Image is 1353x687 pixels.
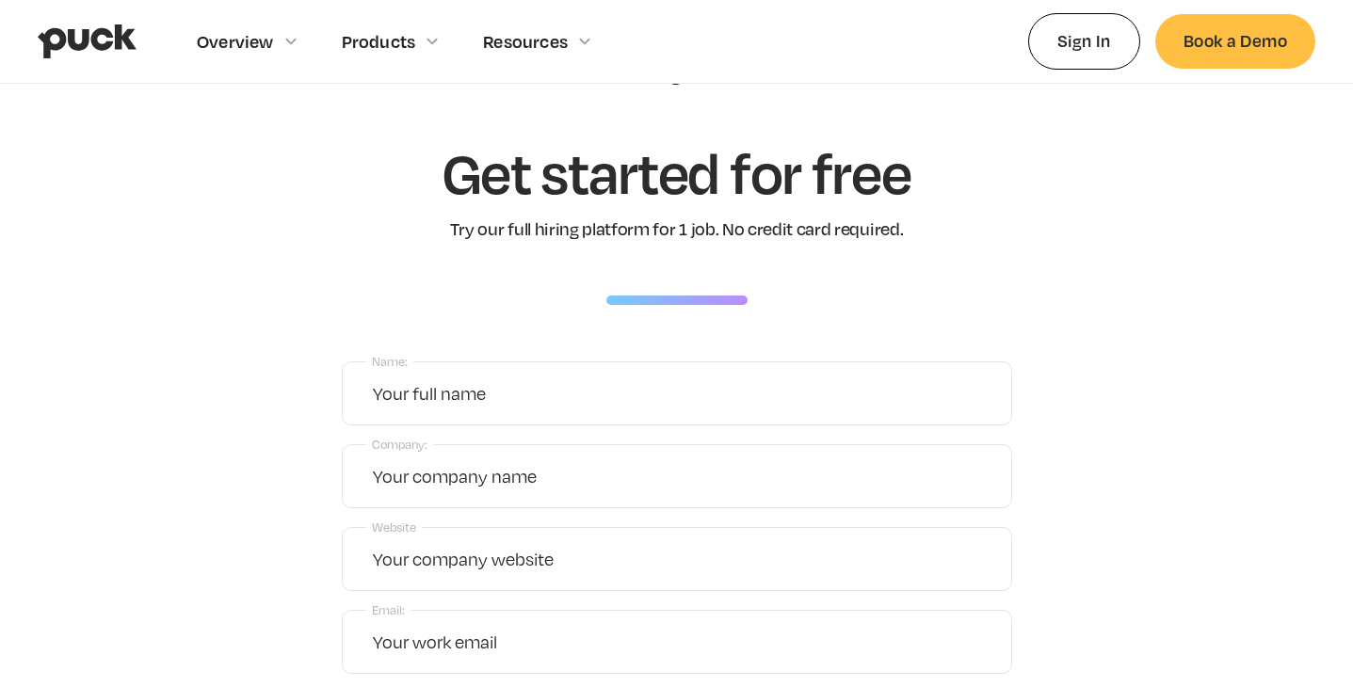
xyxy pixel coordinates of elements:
[342,527,1012,591] input: Your company website
[443,141,911,203] h1: Get started for free
[342,610,1012,674] input: Your work email
[366,432,433,457] label: Company:
[197,31,274,52] div: Overview
[342,444,1012,508] input: Your company name
[366,515,422,540] label: Website
[366,349,413,375] label: Name:
[366,598,411,623] label: Email:
[450,218,904,239] div: Try our full hiring platform for 1 job. No credit card required.
[342,31,416,52] div: Products
[483,31,568,52] div: Resources
[1155,14,1315,68] a: Book a Demo
[342,361,1012,425] input: Your full name
[1028,13,1140,69] a: Sign In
